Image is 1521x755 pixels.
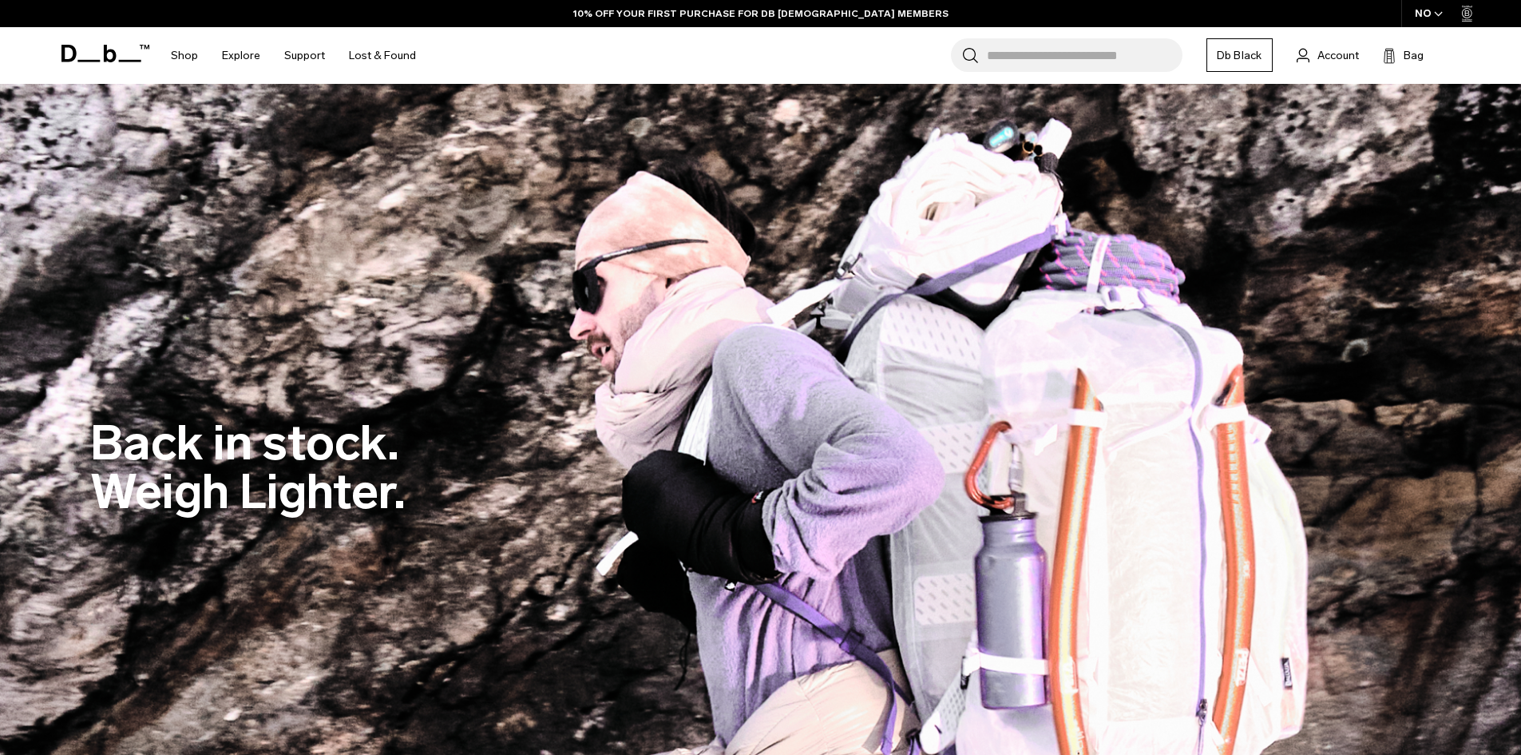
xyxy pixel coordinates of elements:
[90,419,406,516] h2: Back in stock. Weigh Lighter.
[222,27,260,84] a: Explore
[573,6,949,21] a: 10% OFF YOUR FIRST PURCHASE FOR DB [DEMOGRAPHIC_DATA] MEMBERS
[284,27,325,84] a: Support
[1297,46,1359,65] a: Account
[1404,47,1424,64] span: Bag
[1206,38,1273,72] a: Db Black
[1317,47,1359,64] span: Account
[171,27,198,84] a: Shop
[159,27,428,84] nav: Main Navigation
[1383,46,1424,65] button: Bag
[349,27,416,84] a: Lost & Found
